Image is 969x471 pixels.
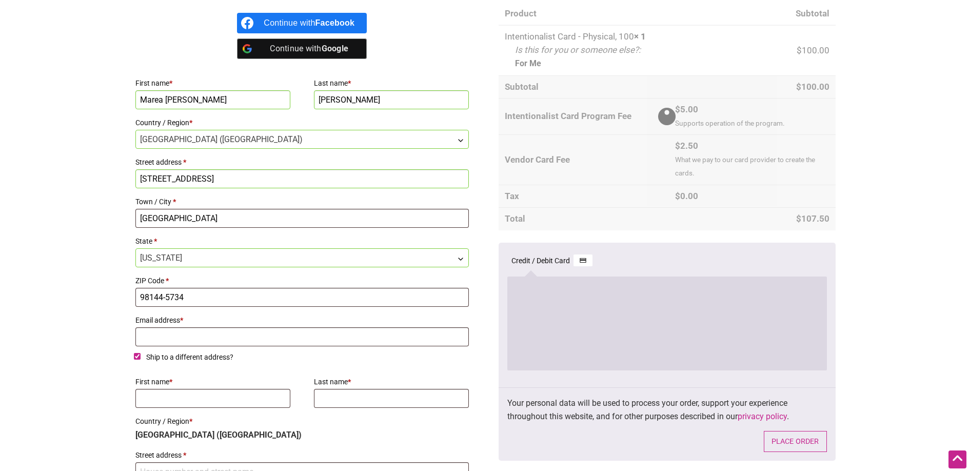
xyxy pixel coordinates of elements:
[146,353,233,361] span: Ship to a different address?
[264,13,354,33] div: Continue with
[135,155,469,169] label: Street address
[511,254,592,267] label: Credit / Debit Card
[738,411,787,421] a: privacy policy
[136,249,469,267] span: Washington
[136,130,469,148] span: United States (US)
[315,18,355,27] b: Facebook
[135,234,469,248] label: State
[237,38,367,59] a: Continue with <b>Google</b>
[135,115,469,130] label: Country / Region
[264,38,354,59] div: Continue with
[314,76,469,90] label: Last name
[764,431,827,452] button: Place order
[513,283,821,363] iframe: Secure payment input frame
[237,13,367,33] a: Continue with <b>Facebook</b>
[135,169,469,188] input: House number and street name
[135,448,469,462] label: Street address
[135,273,469,288] label: ZIP Code
[135,194,469,209] label: Town / City
[135,76,291,90] label: First name
[948,450,966,468] div: Scroll Back to Top
[322,44,349,53] b: Google
[507,397,827,423] p: Your personal data will be used to process your order, support your experience throughout this we...
[135,130,469,149] span: Country / Region
[314,375,469,389] label: Last name
[135,313,469,327] label: Email address
[574,254,592,267] img: Credit / Debit Card
[135,375,291,389] label: First name
[135,430,302,440] strong: [GEOGRAPHIC_DATA] ([GEOGRAPHIC_DATA])
[135,414,469,428] label: Country / Region
[135,248,469,267] span: State
[134,353,141,360] input: Ship to a different address?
